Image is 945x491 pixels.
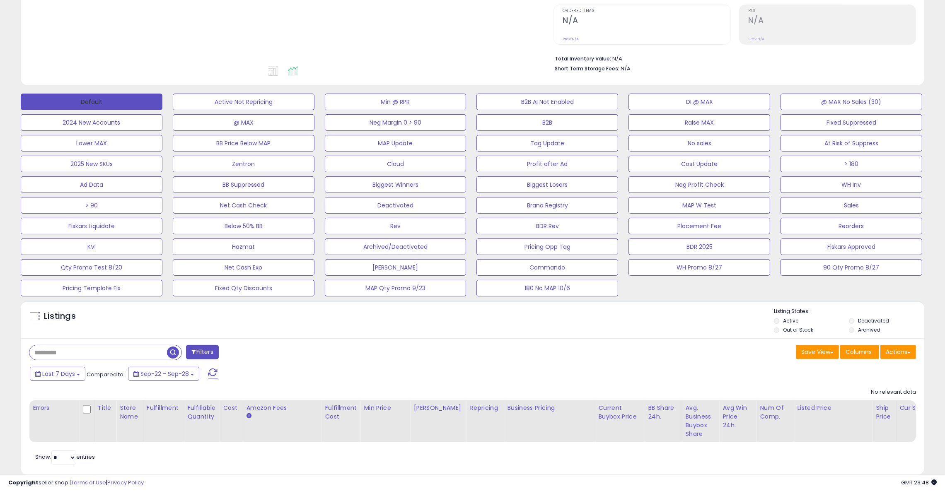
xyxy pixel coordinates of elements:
div: Num of Comp. [760,404,790,421]
button: BDR Rev [476,218,618,234]
div: Repricing [470,404,500,412]
button: Cloud [325,156,466,172]
button: Tag Update [476,135,618,152]
button: 180 No MAP 10/6 [476,280,618,296]
button: @ MAX [173,114,314,131]
button: Min @ RPR [325,94,466,110]
button: Fixed Suppressed [781,114,922,131]
span: 2025-10-6 23:48 GMT [901,479,937,486]
div: Current Buybox Price [598,404,641,421]
button: Rev [325,218,466,234]
button: Active Not Repricing [173,94,314,110]
button: 90 Qty Promo 8/27 [781,259,922,276]
button: Archived/Deactivated [325,238,466,255]
button: BB Suppressed [173,176,314,193]
button: At Risk of Suppress [781,135,922,152]
button: B2B [476,114,618,131]
button: Pricing Opp Tag [476,238,618,255]
h2: N/A [563,16,730,27]
label: Out of Stock [783,326,813,333]
button: Last 7 Days [30,367,85,381]
button: Default [21,94,162,110]
small: Prev: N/A [748,36,764,41]
div: Fulfillment Cost [325,404,357,421]
button: Brand Registry [476,197,618,214]
button: Neg Margin 0 > 90 [325,114,466,131]
div: Fulfillment [147,404,180,412]
span: Show: entries [35,453,95,461]
h5: Listings [44,310,76,322]
button: Filters [186,345,218,359]
span: N/A [621,65,631,72]
div: Errors [33,404,75,412]
label: Deactivated [858,317,889,324]
label: Archived [858,326,880,333]
button: Zentron [173,156,314,172]
button: Placement Fee [628,218,770,234]
button: > 90 [21,197,162,214]
h2: N/A [748,16,916,27]
button: Sales [781,197,922,214]
button: MAP W Test [628,197,770,214]
button: Hazmat [173,238,314,255]
div: seller snap | | [8,479,144,487]
button: Pricing Template Fix [21,280,162,296]
button: Biggest Losers [476,176,618,193]
button: Net Cash Exp [173,259,314,276]
span: Sep-22 - Sep-28 [140,370,189,378]
button: Sep-22 - Sep-28 [128,367,199,381]
button: Fixed Qty Discounts [173,280,314,296]
small: Prev: N/A [563,36,579,41]
button: MAP Update [325,135,466,152]
button: Biggest Winners [325,176,466,193]
button: KVI [21,238,162,255]
button: Actions [880,345,916,359]
span: Ordered Items [563,9,730,13]
button: WH Promo 8/27 [628,259,770,276]
button: Below 50% BB [173,218,314,234]
p: Listing States: [774,308,924,315]
button: > 180 [781,156,922,172]
button: @ MAX No Sales (30) [781,94,922,110]
div: No relevant data [871,388,916,396]
span: Columns [846,348,872,356]
span: ROI [748,9,916,13]
button: 2025 New SKUs [21,156,162,172]
button: [PERSON_NAME] [325,259,466,276]
div: Avg. Business Buybox Share [685,404,715,438]
button: Reorders [781,218,922,234]
div: Cost [223,404,239,412]
div: Ship Price [876,404,892,421]
a: Terms of Use [71,479,106,486]
small: Amazon Fees. [246,412,251,420]
div: [PERSON_NAME] [413,404,463,412]
button: Raise MAX [628,114,770,131]
label: Active [783,317,798,324]
div: Amazon Fees [246,404,318,412]
button: Neg Profit Check [628,176,770,193]
div: Fulfillable Quantity [187,404,216,421]
button: Commando [476,259,618,276]
button: BDR 2025 [628,238,770,255]
button: Fiskars Approved [781,238,922,255]
button: Lower MAX [21,135,162,152]
b: Total Inventory Value: [555,55,611,62]
button: BB Price Below MAP [173,135,314,152]
button: Ad Data [21,176,162,193]
div: BB Share 24h. [648,404,678,421]
button: Cost Update [628,156,770,172]
button: Save View [796,345,839,359]
button: 2024 New Accounts [21,114,162,131]
div: Store Name [120,404,140,421]
div: Business Pricing [507,404,591,412]
a: Privacy Policy [107,479,144,486]
div: Avg Win Price 24h. [723,404,753,430]
button: Columns [840,345,879,359]
button: Fiskars Liquidate [21,218,162,234]
div: Listed Price [797,404,869,412]
button: No sales [628,135,770,152]
button: Qty Promo Test 8/20 [21,259,162,276]
button: MAP Qty Promo 9/23 [325,280,466,296]
button: Net Cash Check [173,197,314,214]
button: DI @ MAX [628,94,770,110]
